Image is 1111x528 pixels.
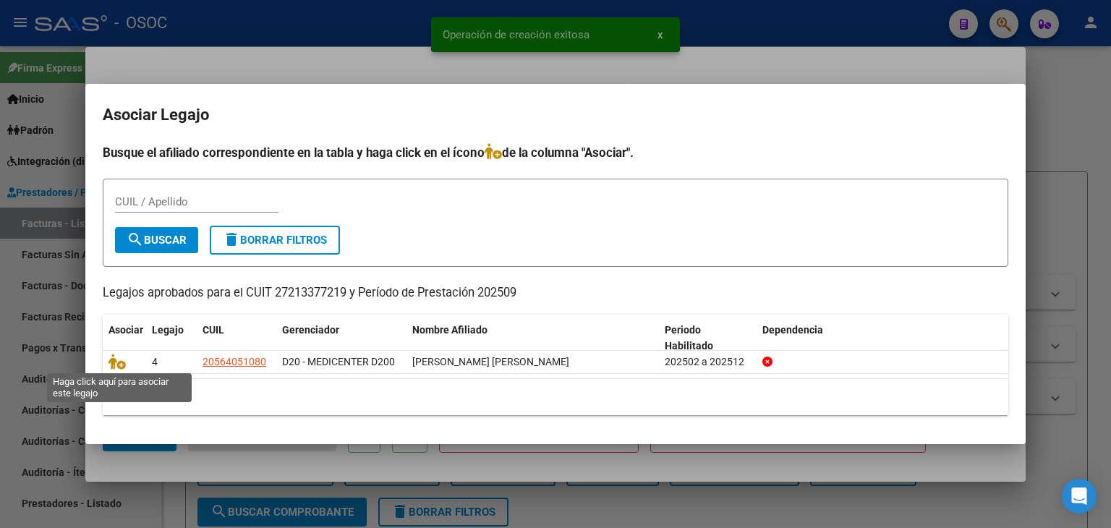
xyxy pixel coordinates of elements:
[762,324,823,336] span: Dependencia
[757,315,1009,362] datatable-header-cell: Dependencia
[282,324,339,336] span: Gerenciador
[103,101,1008,129] h2: Asociar Legajo
[103,379,1008,415] div: 1 registros
[197,315,276,362] datatable-header-cell: CUIL
[406,315,659,362] datatable-header-cell: Nombre Afiliado
[210,226,340,255] button: Borrar Filtros
[412,324,488,336] span: Nombre Afiliado
[203,356,266,367] span: 20564051080
[127,231,144,248] mat-icon: search
[103,315,146,362] datatable-header-cell: Asociar
[412,356,569,367] span: GODOY ORELLANO DANTE NICOLAS
[223,234,327,247] span: Borrar Filtros
[146,315,197,362] datatable-header-cell: Legajo
[659,315,757,362] datatable-header-cell: Periodo Habilitado
[103,284,1008,302] p: Legajos aprobados para el CUIT 27213377219 y Período de Prestación 202509
[203,324,224,336] span: CUIL
[276,315,406,362] datatable-header-cell: Gerenciador
[665,354,751,370] div: 202502 a 202512
[282,356,395,367] span: D20 - MEDICENTER D200
[1062,479,1097,514] div: Open Intercom Messenger
[223,231,240,248] mat-icon: delete
[152,324,184,336] span: Legajo
[103,143,1008,162] h4: Busque el afiliado correspondiente en la tabla y haga click en el ícono de la columna "Asociar".
[108,324,143,336] span: Asociar
[152,356,158,367] span: 4
[665,324,713,352] span: Periodo Habilitado
[115,227,198,253] button: Buscar
[127,234,187,247] span: Buscar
